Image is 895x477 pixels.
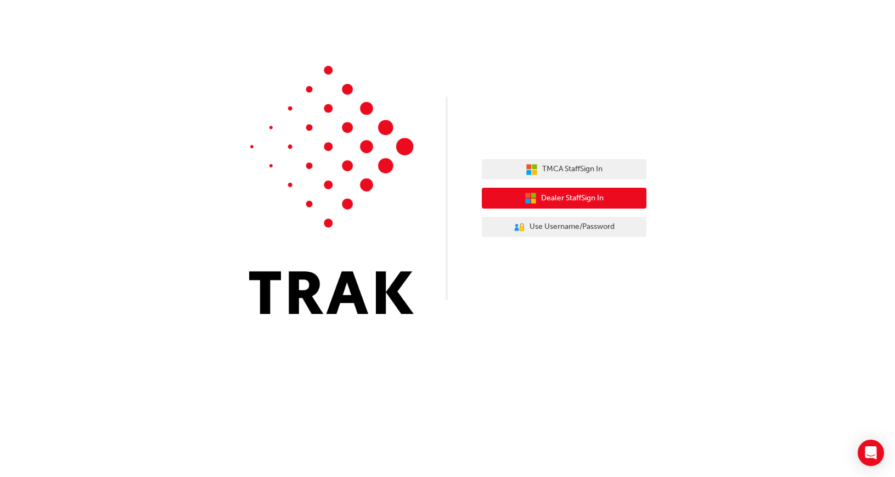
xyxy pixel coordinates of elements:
[530,221,615,233] span: Use Username/Password
[541,192,604,205] span: Dealer Staff Sign In
[482,217,646,238] button: Use Username/Password
[858,440,884,466] div: Open Intercom Messenger
[482,188,646,209] button: Dealer StaffSign In
[249,66,414,314] img: Trak
[482,159,646,180] button: TMCA StaffSign In
[542,163,603,176] span: TMCA Staff Sign In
